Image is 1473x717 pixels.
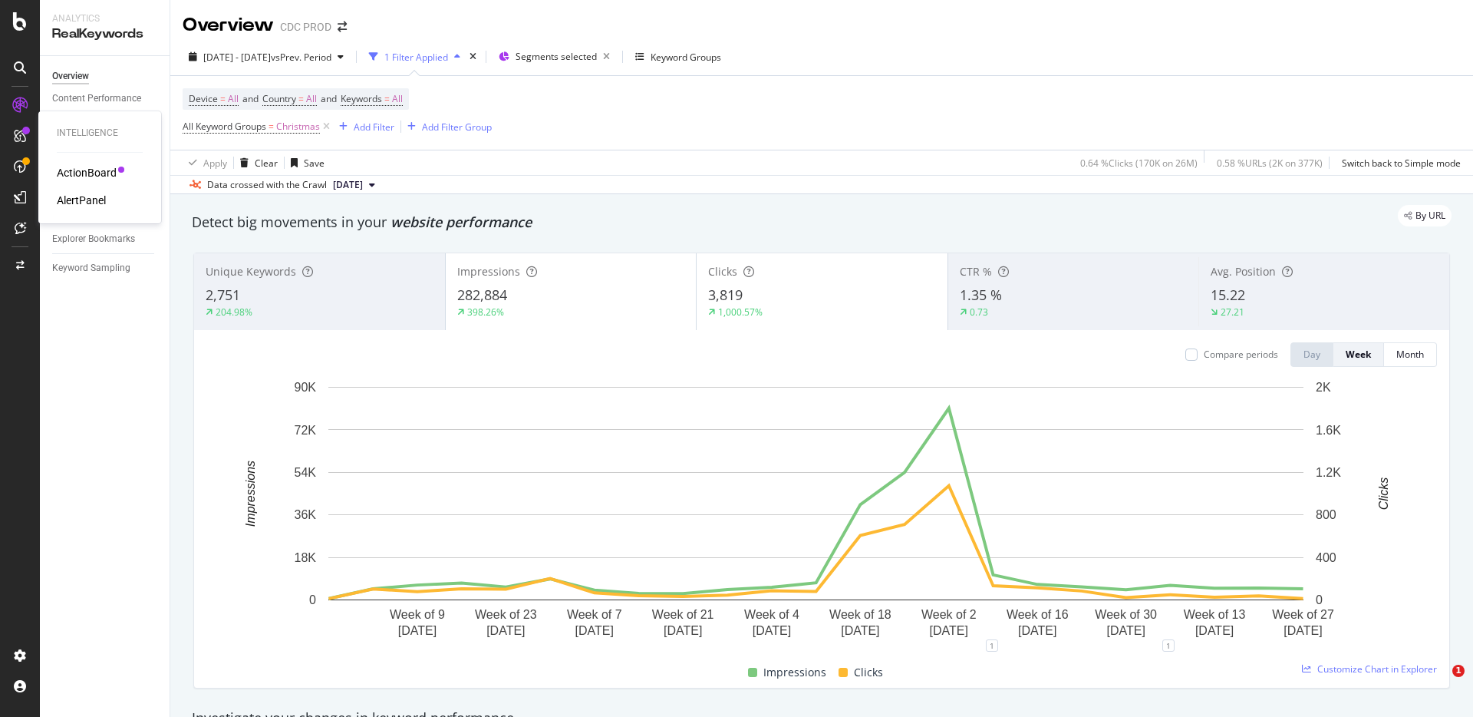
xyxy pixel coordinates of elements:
div: Add Filter Group [422,121,492,134]
span: = [298,92,304,105]
span: All Keyword Groups [183,120,266,133]
text: Week of 13 [1184,608,1246,621]
button: [DATE] - [DATE]vsPrev. Period [183,45,350,69]
div: Week [1346,348,1371,361]
div: legacy label [1398,205,1452,226]
span: Country [262,92,296,105]
span: Device [189,92,218,105]
div: Intelligence [57,127,143,140]
div: 0.58 % URLs ( 2K on 377K ) [1217,157,1323,170]
span: 3,819 [708,286,743,304]
span: and [242,92,259,105]
div: 1 [986,639,998,652]
span: 15.22 [1211,286,1245,304]
span: All [392,88,403,110]
button: Apply [183,150,227,175]
text: [DATE] [398,624,437,637]
text: [DATE] [1195,624,1234,637]
div: 1,000.57% [718,306,763,319]
div: Keyword Groups [651,51,721,64]
span: 1.35 % [960,286,1002,304]
div: RealKeywords [52,25,157,43]
div: Content Performance [52,91,141,107]
text: 0 [309,593,316,606]
button: Segments selected [493,45,616,69]
div: Day [1303,348,1320,361]
text: [DATE] [930,624,968,637]
span: = [384,92,390,105]
span: = [269,120,274,133]
a: Overview [52,68,159,84]
text: Week of 30 [1095,608,1157,621]
text: 72K [295,423,317,436]
div: 398.26% [467,306,504,319]
text: 1.2K [1316,466,1341,479]
text: [DATE] [1018,624,1056,637]
button: 1 Filter Applied [363,45,466,69]
a: Keyword Sampling [52,260,159,276]
button: Keyword Groups [629,45,727,69]
text: 1.6K [1316,423,1341,436]
span: CTR % [960,264,992,279]
span: = [220,92,226,105]
span: 2,751 [206,286,240,304]
text: 0 [1316,593,1323,606]
div: 1 [1162,639,1175,652]
text: 36K [295,508,317,521]
div: Save [304,157,325,170]
a: Content Performance [52,91,159,107]
span: Impressions [763,663,826,682]
button: Day [1290,342,1333,367]
div: 1 Filter Applied [384,51,448,64]
iframe: Intercom live chat [1421,665,1458,702]
text: Week of 23 [475,608,537,621]
text: [DATE] [664,624,702,637]
text: Week of 9 [390,608,445,621]
span: Impressions [457,264,520,279]
span: 282,884 [457,286,507,304]
text: Impressions [244,461,257,527]
span: Clicks [854,663,883,682]
div: 204.98% [216,306,252,319]
span: Segments selected [516,50,597,63]
div: Analytics [52,12,157,25]
text: Week of 4 [744,608,799,621]
text: 18K [295,551,317,564]
span: Clicks [708,264,737,279]
button: Add Filter Group [401,117,492,136]
div: 0.64 % Clicks ( 170K on 26M ) [1080,157,1198,170]
span: 1 [1452,665,1465,677]
span: Unique Keywords [206,264,296,279]
text: Week of 7 [567,608,622,621]
div: Compare periods [1204,348,1278,361]
text: Week of 2 [921,608,977,621]
div: Keyword Sampling [52,260,130,276]
a: AlertPanel [57,193,106,208]
div: Explorer Bookmarks [52,231,135,247]
div: CDC PROD [280,19,331,35]
div: times [466,49,479,64]
button: Week [1333,342,1384,367]
div: Overview [183,12,274,38]
text: 400 [1316,551,1336,564]
div: Clear [255,157,278,170]
text: [DATE] [486,624,525,637]
div: 0.73 [970,306,988,319]
span: All [306,88,317,110]
span: [DATE] - [DATE] [203,51,271,64]
span: Keywords [341,92,382,105]
span: Avg. Position [1211,264,1276,279]
div: Apply [203,157,227,170]
span: Customize Chart in Explorer [1317,662,1437,676]
a: Explorer Bookmarks [52,231,159,247]
span: By URL [1415,211,1445,220]
text: Clicks [1377,477,1390,510]
text: [DATE] [1106,624,1145,637]
text: [DATE] [841,624,879,637]
div: arrow-right-arrow-left [338,21,347,32]
span: vs Prev. Period [271,51,331,64]
div: Month [1396,348,1424,361]
button: Month [1384,342,1437,367]
div: A chart. [206,379,1425,646]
